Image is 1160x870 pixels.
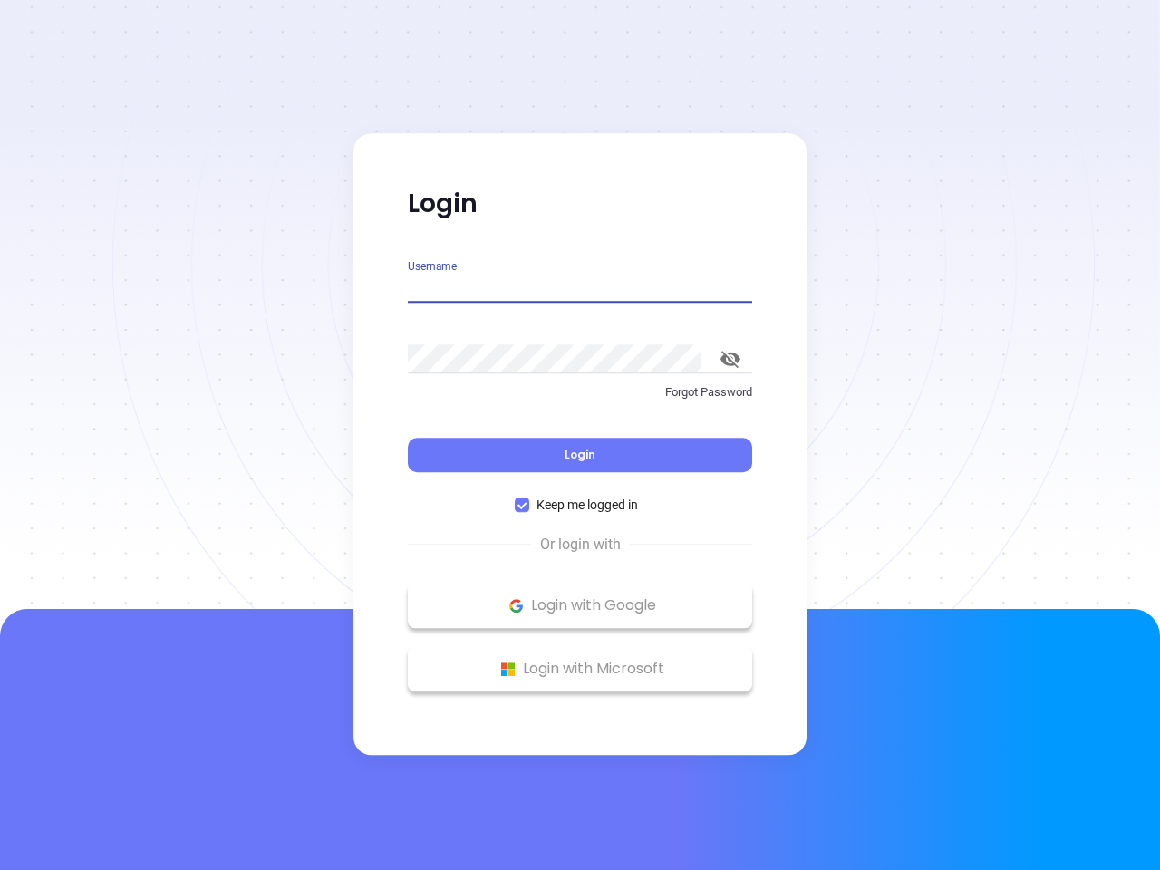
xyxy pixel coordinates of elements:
[417,655,743,682] p: Login with Microsoft
[565,447,595,462] span: Login
[408,383,752,416] a: Forgot Password
[531,534,630,556] span: Or login with
[408,383,752,401] p: Forgot Password
[709,337,752,381] button: toggle password visibility
[408,583,752,628] button: Google Logo Login with Google
[408,261,457,272] label: Username
[529,495,645,515] span: Keep me logged in
[408,646,752,691] button: Microsoft Logo Login with Microsoft
[408,438,752,472] button: Login
[505,594,527,617] img: Google Logo
[417,592,743,619] p: Login with Google
[497,658,519,681] img: Microsoft Logo
[408,188,752,220] p: Login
